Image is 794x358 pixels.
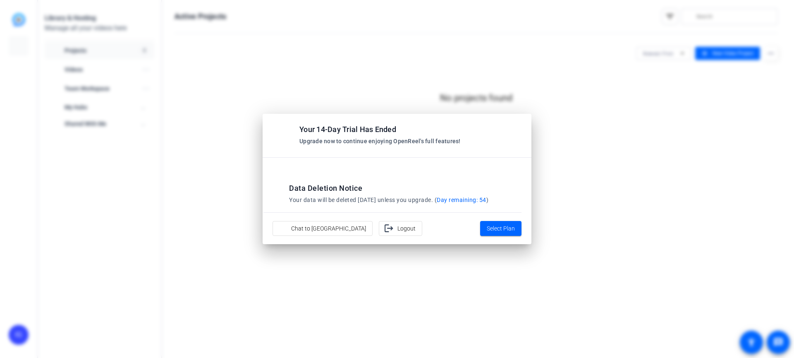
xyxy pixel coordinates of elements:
[291,221,366,236] span: Chat to [GEOGRAPHIC_DATA]
[384,223,394,234] mat-icon: logout
[289,196,505,204] p: Your data will be deleted [DATE] unless you upgrade. ( )
[437,197,486,203] span: Day remaining: 54
[480,221,521,236] button: Select Plan
[289,183,505,194] h2: Data Deletion Notice
[299,124,396,135] h2: Your 14-Day Trial Has Ended
[273,221,373,236] button: Chat to [GEOGRAPHIC_DATA]
[487,223,515,233] span: Select Plan
[299,137,461,145] p: Upgrade now to continue enjoying OpenReel's full features!
[397,221,416,236] span: Logout
[379,221,422,236] button: Logout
